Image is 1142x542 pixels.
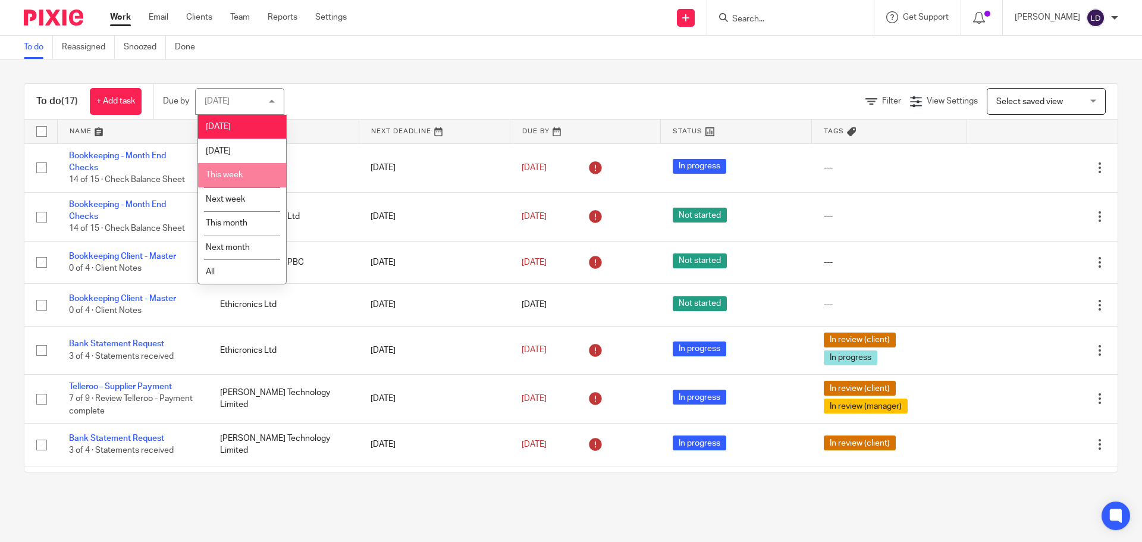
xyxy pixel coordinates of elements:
[824,333,896,347] span: In review (client)
[90,88,142,115] a: + Add task
[186,11,212,23] a: Clients
[175,36,204,59] a: Done
[315,11,347,23] a: Settings
[673,253,727,268] span: Not started
[673,208,727,223] span: Not started
[824,350,877,365] span: In progress
[69,225,185,233] span: 14 of 15 · Check Balance Sheet
[62,36,115,59] a: Reassigned
[69,340,164,348] a: Bank Statement Request
[824,436,896,450] span: In review (client)
[69,200,166,221] a: Bookkeeping - Month End Checks
[522,346,547,355] span: [DATE]
[149,11,168,23] a: Email
[359,374,510,423] td: [DATE]
[208,326,359,374] td: Ethicronics Ltd
[69,383,172,391] a: Telleroo - Supplier Payment
[359,466,510,508] td: [DATE]
[268,11,297,23] a: Reports
[206,219,247,227] span: This month
[359,192,510,241] td: [DATE]
[206,123,231,131] span: [DATE]
[1015,11,1080,23] p: [PERSON_NAME]
[359,143,510,192] td: [DATE]
[824,299,955,311] div: ---
[882,97,901,105] span: Filter
[824,128,844,134] span: Tags
[69,152,166,172] a: Bookkeeping - Month End Checks
[673,342,726,356] span: In progress
[163,95,189,107] p: Due by
[206,243,250,252] span: Next month
[208,466,359,508] td: [PERSON_NAME] Technology Limited
[731,14,838,25] input: Search
[69,176,185,184] span: 14 of 15 · Check Balance Sheet
[206,195,245,203] span: Next week
[208,424,359,466] td: [PERSON_NAME] Technology Limited
[69,434,164,443] a: Bank Statement Request
[673,159,726,174] span: In progress
[522,212,547,221] span: [DATE]
[824,211,955,223] div: ---
[36,95,78,108] h1: To do
[69,447,174,455] span: 3 of 4 · Statements received
[673,390,726,405] span: In progress
[522,300,547,309] span: [DATE]
[124,36,166,59] a: Snoozed
[61,96,78,106] span: (17)
[69,394,193,415] span: 7 of 9 · Review Telleroo - Payment complete
[824,256,955,268] div: ---
[208,374,359,423] td: [PERSON_NAME] Technology Limited
[208,284,359,326] td: Ethicronics Ltd
[522,164,547,172] span: [DATE]
[927,97,978,105] span: View Settings
[110,11,131,23] a: Work
[69,352,174,361] span: 3 of 4 · Statements received
[206,268,215,276] span: All
[206,147,231,155] span: [DATE]
[824,399,908,413] span: In review (manager)
[69,307,142,315] span: 0 of 4 · Client Notes
[673,296,727,311] span: Not started
[824,162,955,174] div: ---
[69,252,176,261] a: Bookkeeping Client - Master
[359,326,510,374] td: [DATE]
[69,264,142,272] span: 0 of 4 · Client Notes
[824,381,896,396] span: In review (client)
[206,171,243,179] span: This week
[24,10,83,26] img: Pixie
[205,97,230,105] div: [DATE]
[522,258,547,267] span: [DATE]
[24,36,53,59] a: To do
[522,440,547,449] span: [DATE]
[359,284,510,326] td: [DATE]
[230,11,250,23] a: Team
[673,436,726,450] span: In progress
[359,241,510,283] td: [DATE]
[1086,8,1105,27] img: svg%3E
[903,13,949,21] span: Get Support
[522,394,547,403] span: [DATE]
[996,98,1063,106] span: Select saved view
[69,295,176,303] a: Bookkeeping Client - Master
[359,424,510,466] td: [DATE]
